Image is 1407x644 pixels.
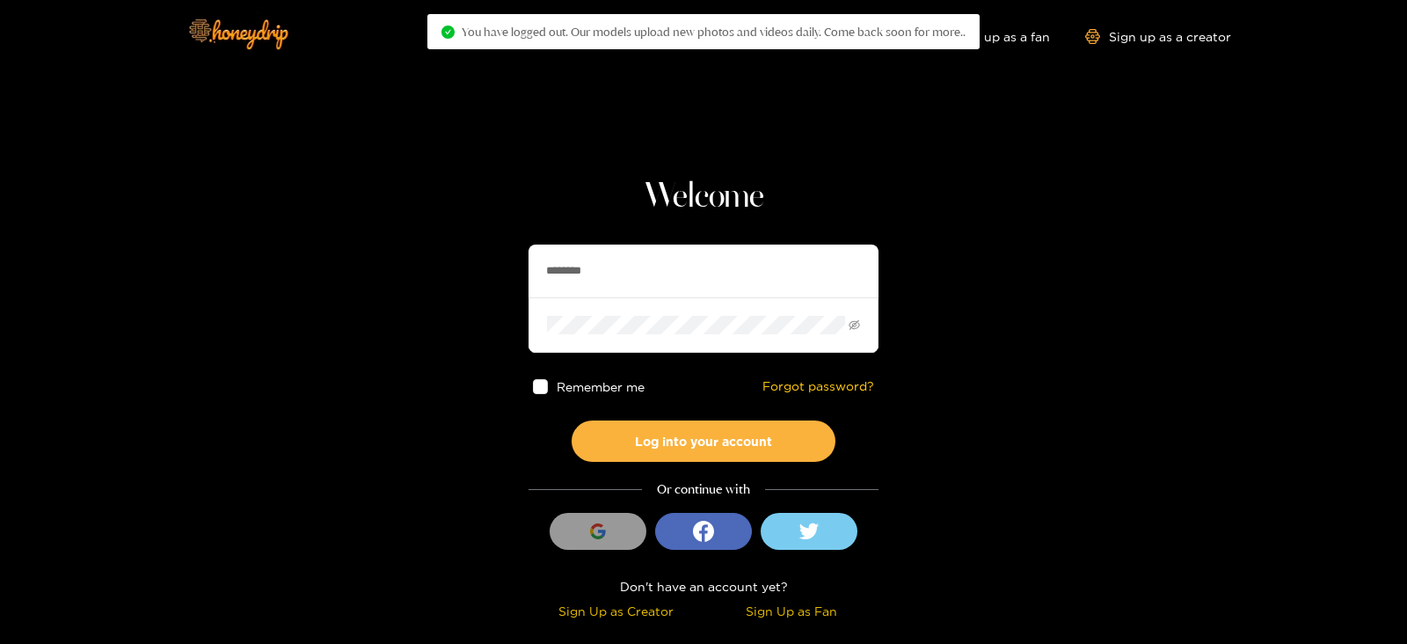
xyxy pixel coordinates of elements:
a: Sign up as a fan [929,29,1050,44]
h1: Welcome [529,176,878,218]
span: check-circle [441,26,455,39]
span: eye-invisible [849,319,860,331]
div: Don't have an account yet? [529,576,878,596]
div: Or continue with [529,479,878,500]
div: Sign Up as Creator [533,601,699,621]
span: You have logged out. Our models upload new photos and videos daily. Come back soon for more.. [462,25,966,39]
a: Sign up as a creator [1085,29,1231,44]
div: Sign Up as Fan [708,601,874,621]
button: Log into your account [572,421,835,462]
span: Remember me [557,380,645,393]
a: Forgot password? [762,379,874,394]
